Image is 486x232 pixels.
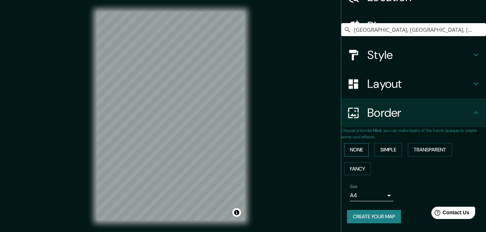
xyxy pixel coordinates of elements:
[375,143,402,156] button: Simple
[408,143,452,156] button: Transparent
[350,184,358,190] label: Size
[341,98,486,127] div: Border
[341,40,486,69] div: Style
[367,48,472,62] h4: Style
[97,12,245,220] canvas: Map
[367,106,472,120] h4: Border
[341,12,486,40] div: Pins
[347,210,401,223] button: Create your map
[232,208,241,217] button: Toggle attribution
[341,69,486,98] div: Layout
[367,19,472,33] h4: Pins
[373,128,381,133] b: Hint
[344,162,371,176] button: Fancy
[341,127,486,140] p: Choose a border. : you can make layers of the frame opaque to create some cool effects.
[341,23,486,36] input: Pick your city or area
[350,190,393,201] div: A4
[422,204,478,224] iframe: Help widget launcher
[367,77,472,91] h4: Layout
[344,143,369,156] button: None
